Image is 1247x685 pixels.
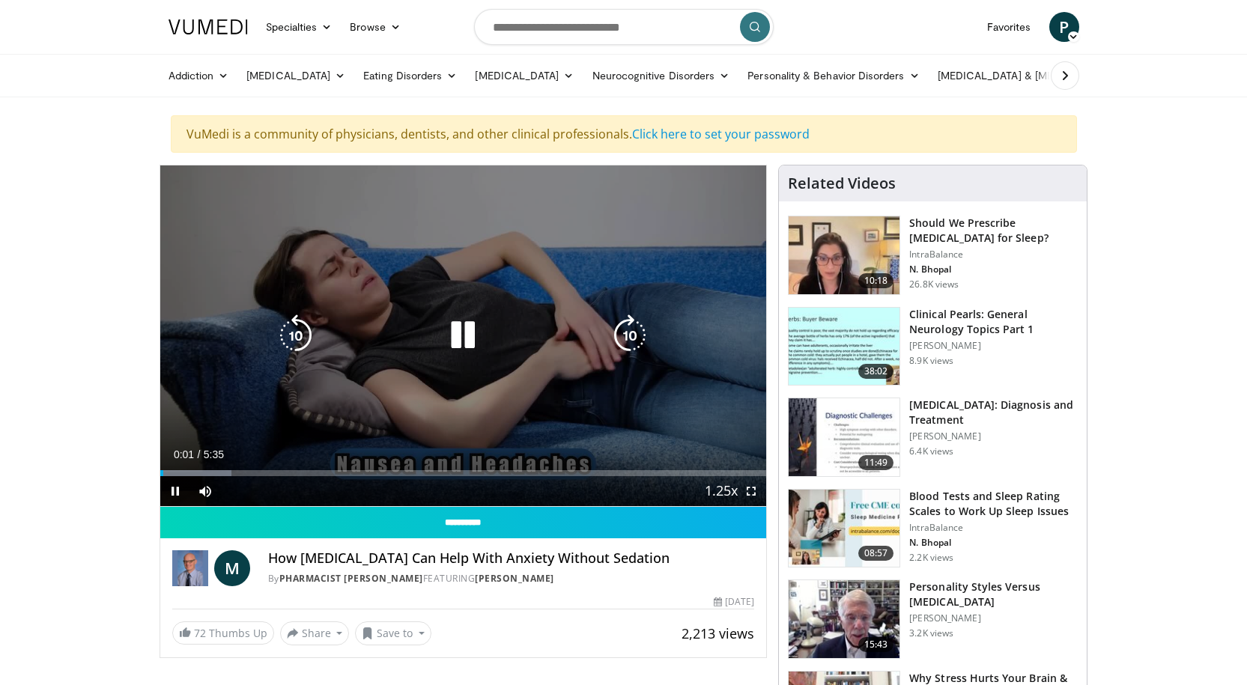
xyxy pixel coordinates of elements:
[909,579,1078,609] h3: Personality Styles Versus [MEDICAL_DATA]
[788,398,1078,477] a: 11:49 [MEDICAL_DATA]: Diagnosis and Treatment [PERSON_NAME] 6.4K views
[909,264,1078,275] p: N. Bhopal
[204,448,224,460] span: 5:35
[788,307,1078,386] a: 38:02 Clinical Pearls: General Neurology Topics Part 1 [PERSON_NAME] 8.9K views
[280,621,350,645] button: Share
[714,595,754,609] div: [DATE]
[341,12,410,42] a: Browse
[909,355,953,367] p: 8.9K views
[214,550,250,586] a: M
[789,490,899,567] img: 247ca3b2-fc43-4042-8c3d-b42db022ef6a.150x105_q85_crop-smart_upscale.jpg
[788,216,1078,295] a: 10:18 Should We Prescribe [MEDICAL_DATA] for Sleep? IntraBalance N. Bhopal 26.8K views
[466,61,583,91] a: [MEDICAL_DATA]
[706,476,736,506] button: Playback Rate
[198,448,201,460] span: /
[190,476,220,506] button: Mute
[789,398,899,476] img: 6e0bc43b-d42b-409a-85fd-0f454729f2ca.150x105_q85_crop-smart_upscale.jpg
[171,115,1077,153] div: VuMedi is a community of physicians, dentists, and other clinical professionals.
[268,550,755,567] h4: How [MEDICAL_DATA] Can Help With Anxiety Without Sedation
[583,61,739,91] a: Neurocognitive Disorders
[160,476,190,506] button: Pause
[174,448,194,460] span: 0:01
[160,165,767,507] video-js: Video Player
[978,12,1040,42] a: Favorites
[194,626,206,640] span: 72
[682,624,754,642] span: 2,213 views
[788,579,1078,659] a: 15:43 Personality Styles Versus [MEDICAL_DATA] [PERSON_NAME] 3.2K views
[789,216,899,294] img: f7087805-6d6d-4f4e-b7c8-917543aa9d8d.150x105_q85_crop-smart_upscale.jpg
[279,572,423,585] a: Pharmacist [PERSON_NAME]
[909,445,953,457] p: 6.4K views
[788,174,896,192] h4: Related Videos
[172,621,274,645] a: 72 Thumbs Up
[858,637,894,652] span: 15:43
[169,19,248,34] img: VuMedi Logo
[257,12,342,42] a: Specialties
[909,552,953,564] p: 2.2K views
[160,470,767,476] div: Progress Bar
[858,546,894,561] span: 08:57
[909,489,1078,519] h3: Blood Tests and Sleep Rating Scales to Work Up Sleep Issues
[355,621,431,645] button: Save to
[909,249,1078,261] p: IntraBalance
[788,489,1078,568] a: 08:57 Blood Tests and Sleep Rating Scales to Work Up Sleep Issues IntraBalance N. Bhopal 2.2K views
[909,612,1078,624] p: [PERSON_NAME]
[909,278,959,290] p: 26.8K views
[858,364,894,379] span: 38:02
[909,216,1078,246] h3: Should We Prescribe [MEDICAL_DATA] for Sleep?
[1049,12,1079,42] a: P
[909,340,1078,352] p: [PERSON_NAME]
[237,61,354,91] a: [MEDICAL_DATA]
[789,580,899,658] img: 8bb3fa12-babb-40ea-879a-3a97d6c50055.150x105_q85_crop-smart_upscale.jpg
[475,572,554,585] a: [PERSON_NAME]
[929,61,1143,91] a: [MEDICAL_DATA] & [MEDICAL_DATA]
[160,61,238,91] a: Addiction
[354,61,466,91] a: Eating Disorders
[474,9,774,45] input: Search topics, interventions
[632,126,810,142] a: Click here to set your password
[736,476,766,506] button: Fullscreen
[858,455,894,470] span: 11:49
[789,308,899,386] img: 91ec4e47-6cc3-4d45-a77d-be3eb23d61cb.150x105_q85_crop-smart_upscale.jpg
[858,273,894,288] span: 10:18
[909,307,1078,337] h3: Clinical Pearls: General Neurology Topics Part 1
[909,430,1078,442] p: [PERSON_NAME]
[909,627,953,639] p: 3.2K views
[909,522,1078,534] p: IntraBalance
[268,572,755,585] div: By FEATURING
[738,61,928,91] a: Personality & Behavior Disorders
[909,537,1078,549] p: N. Bhopal
[172,550,208,586] img: Pharmacist Michael
[909,398,1078,427] h3: [MEDICAL_DATA]: Diagnosis and Treatment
